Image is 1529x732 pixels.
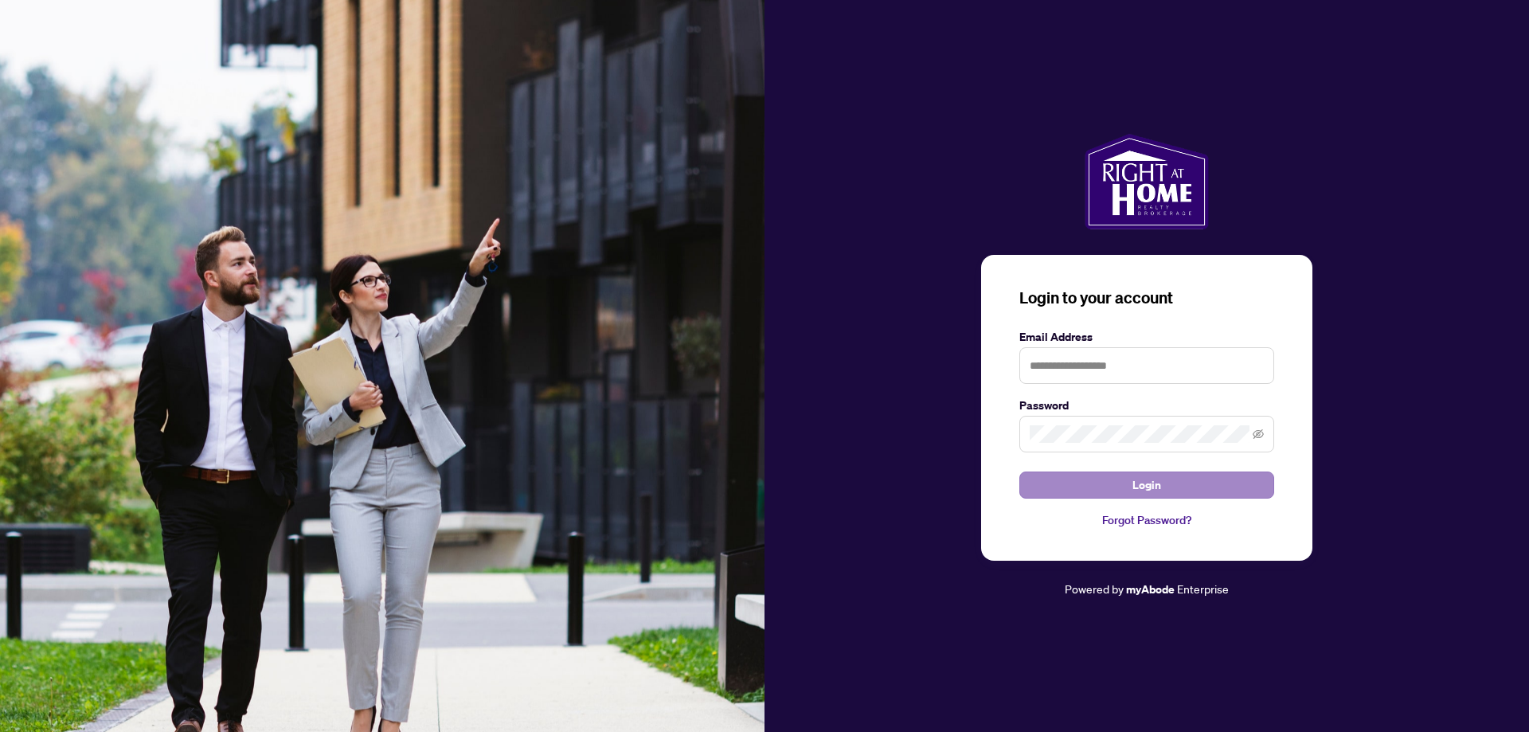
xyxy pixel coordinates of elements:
[1019,472,1274,499] button: Login
[1065,581,1124,596] span: Powered by
[1132,472,1161,498] span: Login
[1019,397,1274,414] label: Password
[1019,287,1274,309] h3: Login to your account
[1177,581,1229,596] span: Enterprise
[1126,581,1175,598] a: myAbode
[1019,511,1274,529] a: Forgot Password?
[1253,429,1264,440] span: eye-invisible
[1019,328,1274,346] label: Email Address
[1085,134,1208,229] img: ma-logo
